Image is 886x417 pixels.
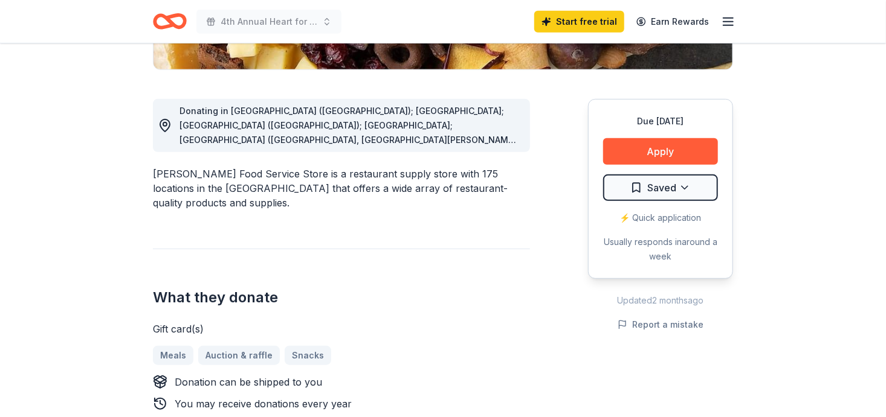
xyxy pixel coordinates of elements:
[603,174,718,201] button: Saved
[153,7,187,36] a: Home
[153,167,530,210] div: [PERSON_NAME] Food Service Store is a restaurant supply store with 175 locations in the [GEOGRAPH...
[603,138,718,165] button: Apply
[221,14,317,29] span: 4th Annual Heart for Others [DEMOGRAPHIC_DATA] Luncheon
[534,11,624,33] a: Start free trial
[175,375,322,389] div: Donation can be shipped to you
[153,322,530,336] div: Gift card(s)
[196,10,341,34] button: 4th Annual Heart for Others [DEMOGRAPHIC_DATA] Luncheon
[629,11,716,33] a: Earn Rewards
[175,396,352,411] div: You may receive donations every year
[603,114,718,129] div: Due [DATE]
[198,346,280,365] a: Auction & raffle
[153,346,193,365] a: Meals
[153,288,530,307] h2: What they donate
[603,235,718,264] div: Usually responds in around a week
[647,180,676,196] span: Saved
[588,293,733,308] div: Updated 2 months ago
[603,211,718,225] div: ⚡️ Quick application
[285,346,331,365] a: Snacks
[618,317,703,332] button: Report a mistake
